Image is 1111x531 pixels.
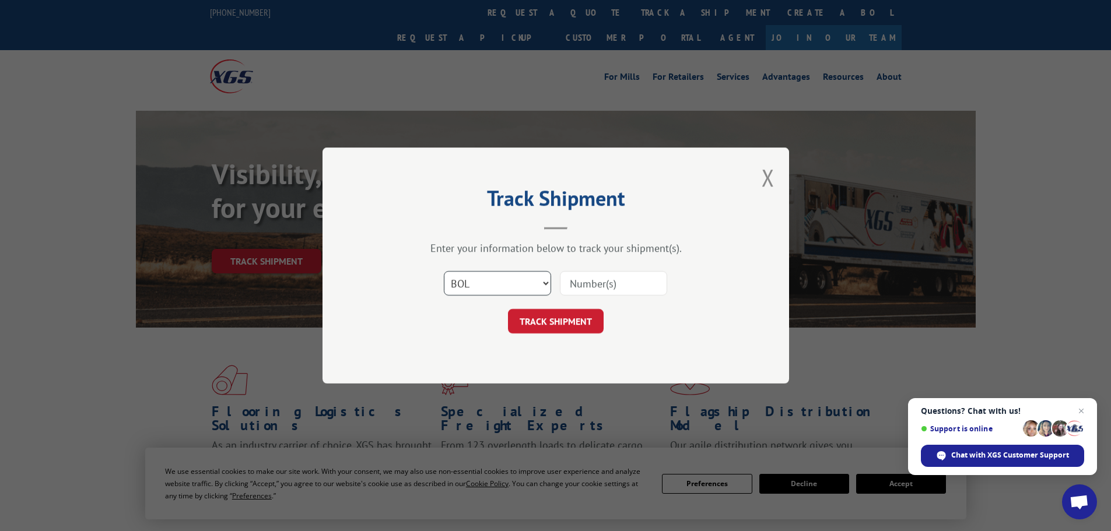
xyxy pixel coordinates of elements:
[508,309,604,333] button: TRACK SHIPMENT
[381,241,731,255] div: Enter your information below to track your shipment(s).
[921,424,1019,433] span: Support is online
[951,450,1069,460] span: Chat with XGS Customer Support
[1062,484,1097,519] div: Open chat
[921,406,1084,416] span: Questions? Chat with us!
[560,271,667,296] input: Number(s)
[921,445,1084,467] div: Chat with XGS Customer Support
[381,190,731,212] h2: Track Shipment
[1074,404,1088,418] span: Close chat
[762,162,774,193] button: Close modal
